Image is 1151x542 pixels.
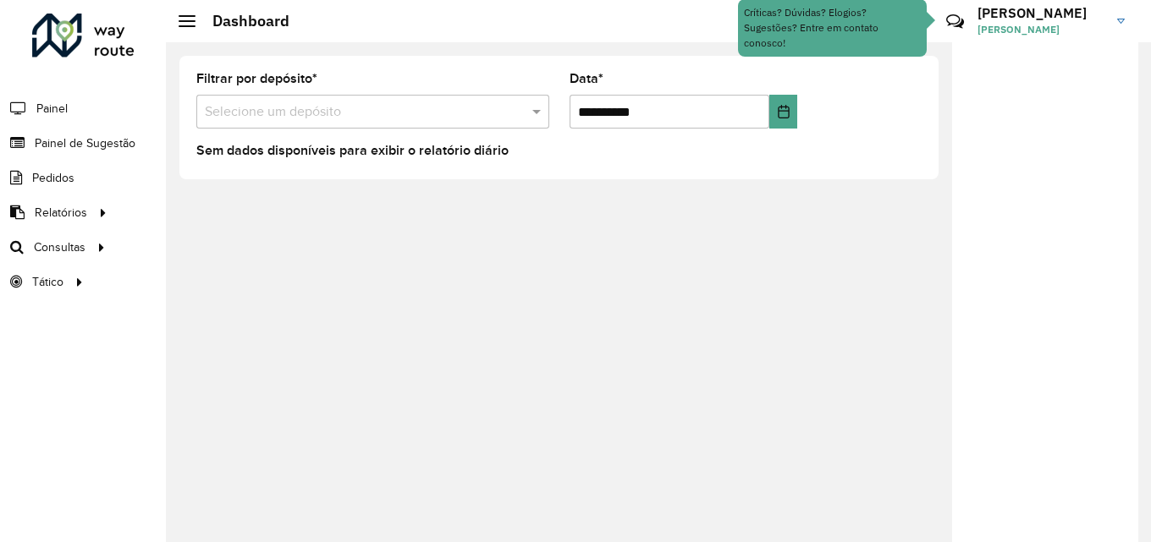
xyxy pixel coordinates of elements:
[35,134,135,152] span: Painel de Sugestão
[937,3,973,40] a: Contato Rápido
[978,5,1104,21] h3: [PERSON_NAME]
[978,22,1104,37] span: [PERSON_NAME]
[570,68,603,89] label: Data
[36,100,68,118] span: Painel
[32,273,63,291] span: Tático
[35,204,87,222] span: Relatórios
[769,95,797,129] button: Choose Date
[196,140,509,161] label: Sem dados disponíveis para exibir o relatório diário
[32,169,74,187] span: Pedidos
[34,238,85,256] span: Consultas
[196,12,289,30] h2: Dashboard
[196,68,317,89] label: Filtrar por depósito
